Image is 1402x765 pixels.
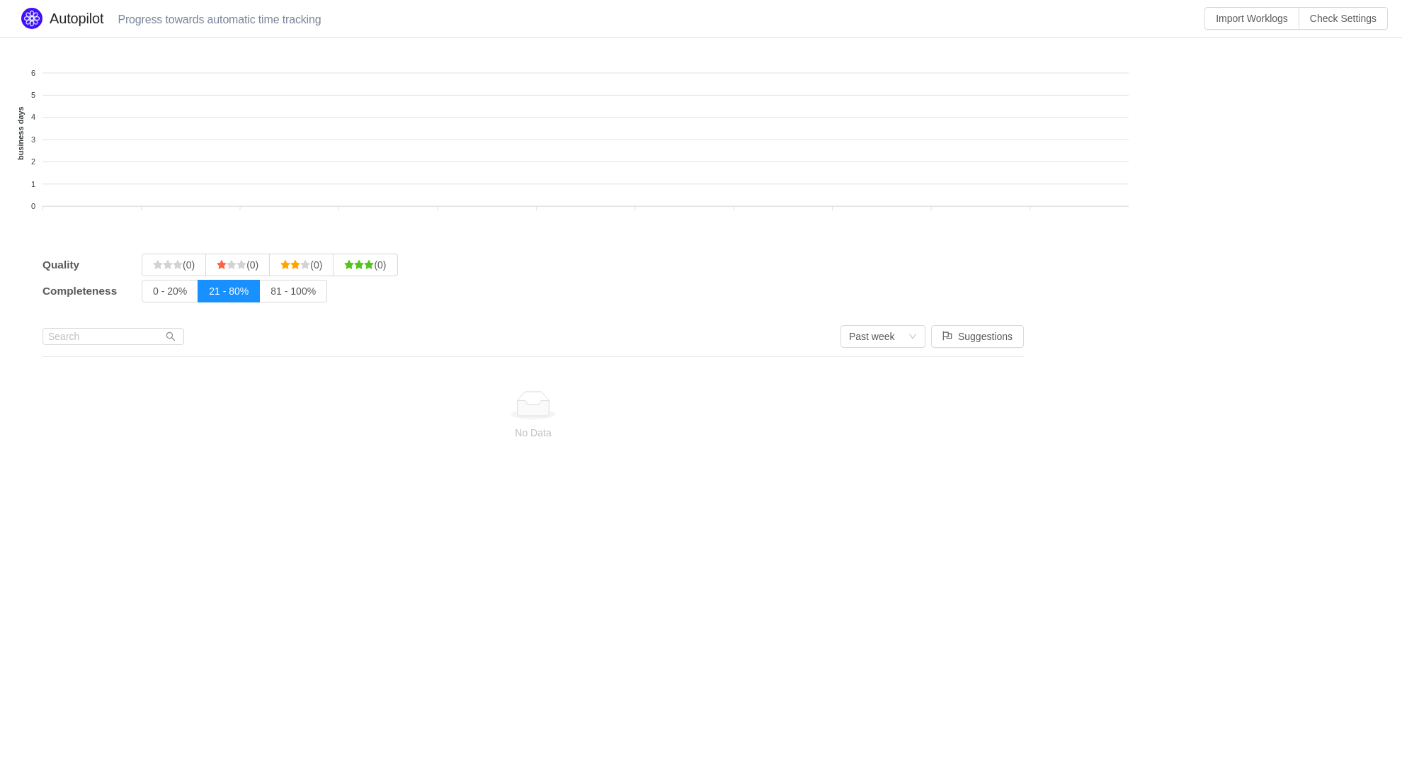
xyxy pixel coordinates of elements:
[290,260,300,270] i: icon: star
[217,259,258,271] span: (0)
[153,285,187,297] span: 0 - 20%
[153,260,163,270] i: icon: star
[931,325,1024,348] button: icon: flagSuggestions
[236,260,246,270] i: icon: star
[300,260,310,270] i: icon: star
[1204,7,1299,30] button: Import Worklogs
[209,285,249,297] span: 21 - 80%
[354,260,364,270] i: icon: star
[42,259,79,271] span: Quality
[280,259,322,271] span: (0)
[908,332,917,342] i: icon: down
[31,91,35,99] tspan: 5
[227,260,236,270] i: icon: star
[166,331,176,341] i: icon: search
[849,326,895,347] div: Past week
[280,260,290,270] i: icon: star
[42,285,117,297] span: Completeness
[344,260,354,270] i: icon: star
[42,328,184,345] input: Search
[31,157,35,166] tspan: 2
[31,69,35,77] tspan: 6
[31,135,35,144] tspan: 3
[103,13,321,25] small: Progress towards automatic time tracking
[54,425,1013,441] p: No Data
[21,8,42,29] img: Quantify
[364,260,374,270] i: icon: star
[163,260,173,270] i: icon: star
[217,260,227,270] i: icon: star
[50,8,830,29] h2: Autopilot
[16,106,25,160] text: business days
[31,202,35,210] tspan: 0
[344,259,386,271] span: (0)
[153,259,195,271] span: (0)
[173,260,183,270] i: icon: star
[31,113,35,121] tspan: 4
[31,180,35,188] tspan: 1
[270,285,316,297] span: 81 - 100%
[1299,7,1388,30] button: Check Settings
